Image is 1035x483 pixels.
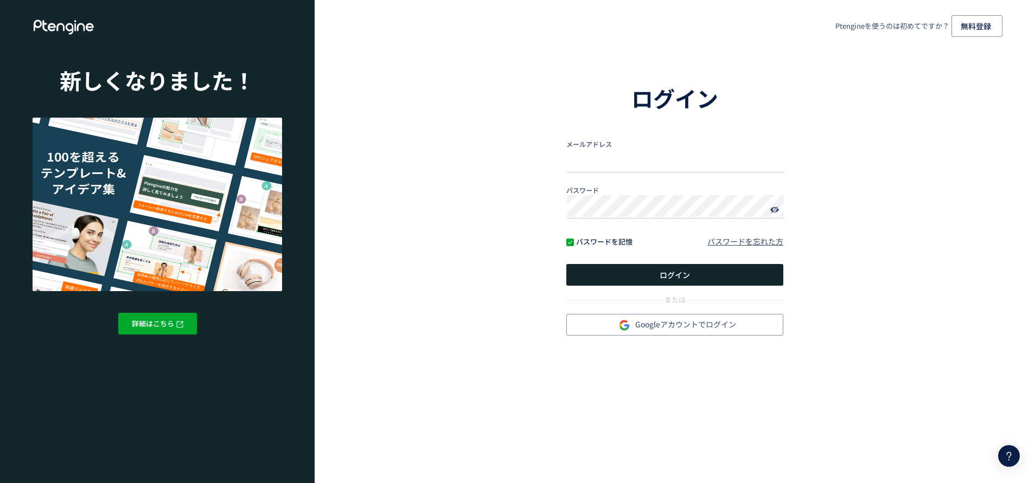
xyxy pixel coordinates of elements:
[614,313,736,336] span: Googleアカウントでログイン
[707,236,783,247] a: パスワードを忘れた方
[660,264,690,286] span: ログイン
[132,318,183,329] span: 詳細はこちら
[566,294,783,305] div: または
[566,185,783,195] div: パスワード
[566,87,783,109] h1: ログイン
[33,65,282,96] h1: 新しくなりました！
[574,236,632,247] span: パスワードを記憶
[118,313,197,334] button: 詳細はこちら
[951,15,1002,37] a: 無料登録
[566,139,783,149] div: メールアドレス
[835,21,949,31] span: Ptengineを使うのは初めてですか？
[566,264,783,286] button: ログイン
[961,15,991,37] span: 無料登録
[566,314,783,336] button: Googleアカウントでログイン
